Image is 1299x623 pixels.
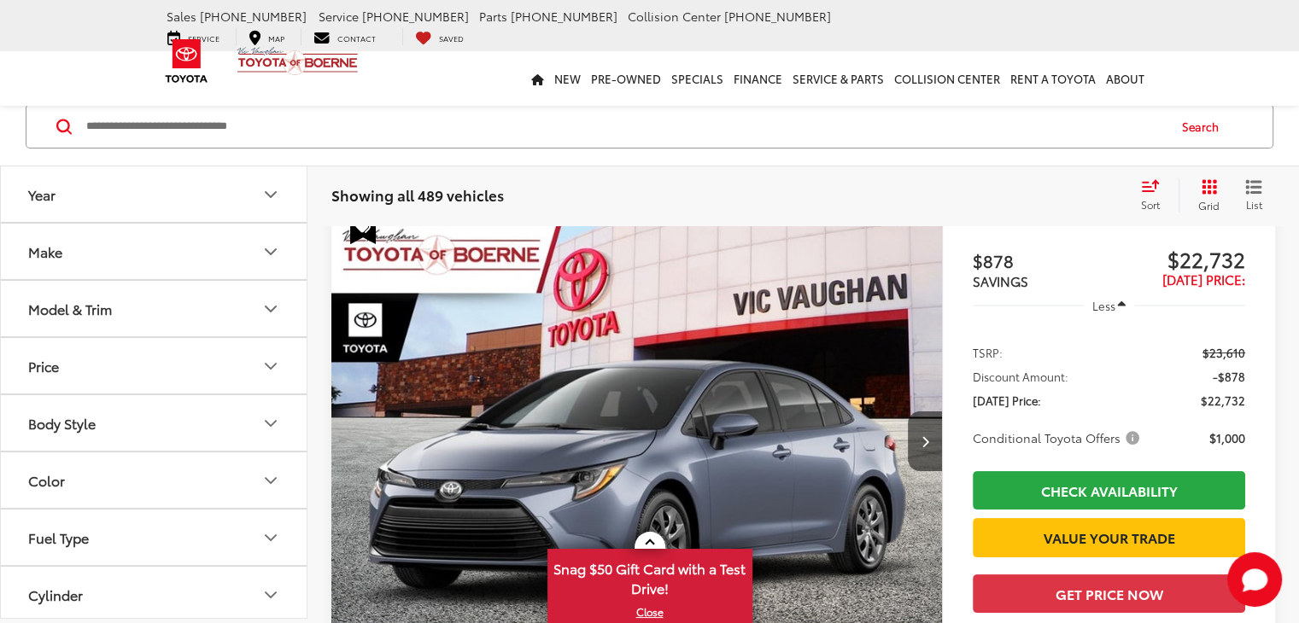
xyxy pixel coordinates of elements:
[666,51,728,106] a: Specials
[167,8,196,25] span: Sales
[439,32,464,44] span: Saved
[724,8,831,25] span: [PHONE_NUMBER]
[28,529,89,545] div: Fuel Type
[350,212,376,244] span: Special
[973,247,1109,273] span: $878
[1109,246,1245,271] span: $22,732
[973,471,1245,509] a: Check Availability
[1,224,308,279] button: MakeMake
[973,368,1068,385] span: Discount Amount:
[1179,178,1232,213] button: Grid View
[1,452,308,508] button: ColorColor
[973,429,1143,446] span: Conditional Toyota Offers
[260,527,281,548] div: Fuel Type
[1162,270,1245,288] span: [DATE] Price:
[28,300,112,317] div: Model & Trim
[260,299,281,319] div: Model & Trim
[1227,552,1282,607] svg: Start Chat
[155,28,232,45] a: Service
[908,411,942,471] button: Next image
[28,415,96,431] div: Body Style
[1084,290,1135,321] button: Less
[301,28,389,45] a: Contact
[260,413,281,434] div: Body Style
[402,28,477,45] a: My Saved Vehicles
[28,472,65,488] div: Color
[1,567,308,622] button: CylinderCylinder
[586,51,666,106] a: Pre-Owned
[236,28,297,45] a: Map
[1091,298,1115,313] span: Less
[787,51,889,106] a: Service & Parts: Opens in a new tab
[260,242,281,262] div: Make
[237,46,359,76] img: Vic Vaughan Toyota of Boerne
[260,184,281,205] div: Year
[1101,51,1150,106] a: About
[973,429,1145,446] button: Conditional Toyota Offers
[1227,552,1282,607] button: Toggle Chat Window
[319,8,359,25] span: Service
[511,8,617,25] span: [PHONE_NUMBER]
[155,33,219,89] img: Toyota
[889,51,1005,106] a: Collision Center
[28,186,56,202] div: Year
[28,586,83,603] div: Cylinder
[1209,429,1245,446] span: $1,000
[973,574,1245,613] button: Get Price Now
[1232,178,1275,213] button: List View
[1245,197,1262,212] span: List
[549,51,586,106] a: New
[1,166,308,222] button: YearYear
[200,8,307,25] span: [PHONE_NUMBER]
[479,8,507,25] span: Parts
[85,106,1166,147] input: Search by Make, Model, or Keyword
[28,243,62,259] div: Make
[628,8,721,25] span: Collision Center
[260,585,281,605] div: Cylinder
[1198,198,1220,213] span: Grid
[973,344,1003,361] span: TSRP:
[549,550,751,603] span: Snag $50 Gift Card with a Test Drive!
[1213,368,1245,385] span: -$878
[362,8,469,25] span: [PHONE_NUMBER]
[1,338,308,393] button: PricePrice
[1005,51,1101,106] a: Rent a Toyota
[973,271,1028,290] span: SAVINGS
[526,51,549,106] a: Home
[1201,392,1245,409] span: $22,732
[973,518,1245,556] a: Value Your Trade
[1,509,308,565] button: Fuel TypeFuel Type
[260,470,281,491] div: Color
[28,358,59,374] div: Price
[973,392,1041,409] span: [DATE] Price:
[1,281,308,336] button: Model & TrimModel & Trim
[260,356,281,376] div: Price
[1141,197,1160,212] span: Sort
[1,395,308,451] button: Body StyleBody Style
[728,51,787,106] a: Finance
[1166,105,1243,148] button: Search
[1132,178,1179,213] button: Select sort value
[1202,344,1245,361] span: $23,610
[331,184,504,205] span: Showing all 489 vehicles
